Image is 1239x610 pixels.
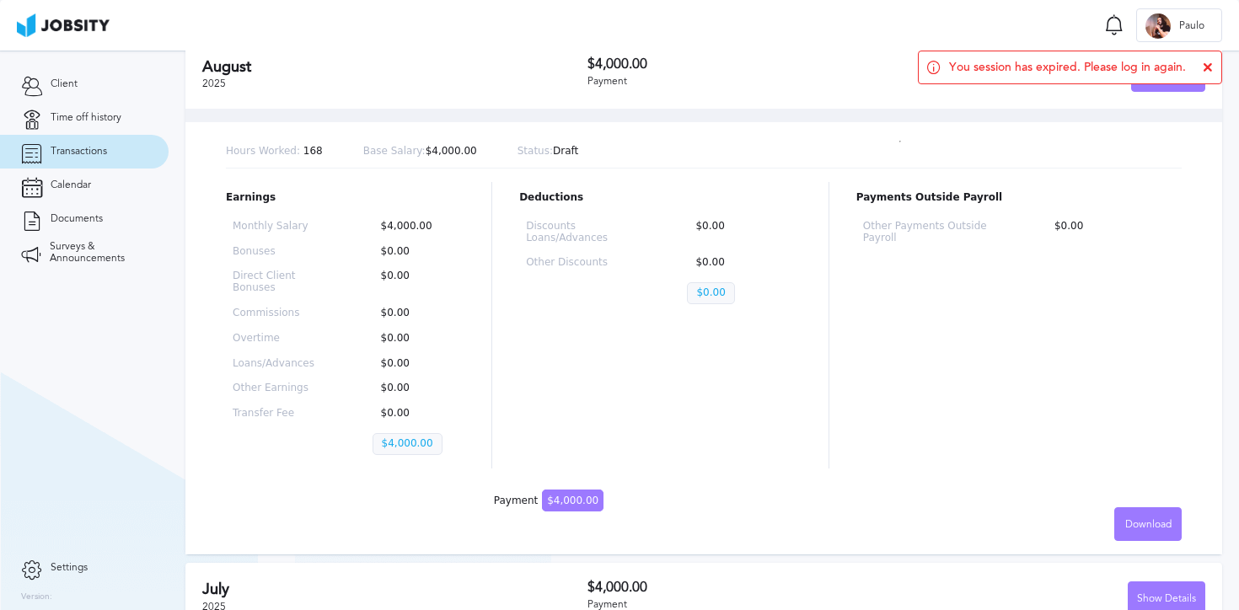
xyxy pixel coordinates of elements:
[373,433,442,455] p: $4,000.00
[494,495,603,507] div: Payment
[202,78,226,89] span: 2025
[1136,8,1222,42] button: PPaulo
[373,333,459,345] p: $0.00
[518,145,553,157] span: Status:
[542,490,603,511] span: $4,000.00
[233,246,319,258] p: Bonuses
[949,61,1186,74] span: You session has expired. Please log in again.
[17,13,110,37] img: ab4bad089aa723f57921c736e9817d99.png
[373,221,459,233] p: $4,000.00
[687,257,794,269] p: $0.00
[373,246,459,258] p: $0.00
[226,192,464,204] p: Earnings
[51,112,121,124] span: Time off history
[1114,507,1182,541] button: Download
[587,76,897,88] div: Payment
[233,408,319,420] p: Transfer Fee
[373,270,459,294] p: $0.00
[687,221,794,244] p: $0.00
[233,308,319,319] p: Commissions
[373,383,459,394] p: $0.00
[226,145,300,157] span: Hours Worked:
[1125,519,1172,531] span: Download
[21,592,52,602] label: Version:
[233,333,319,345] p: Overtime
[51,146,107,158] span: Transactions
[363,146,477,158] p: $4,000.00
[51,213,103,225] span: Documents
[587,56,897,72] h3: $4,000.00
[856,192,1182,204] p: Payments Outside Payroll
[51,562,88,574] span: Settings
[373,408,459,420] p: $0.00
[50,241,147,265] span: Surveys & Announcements
[1046,221,1175,244] p: $0.00
[526,257,633,269] p: Other Discounts
[863,221,992,244] p: Other Payments Outside Payroll
[1131,58,1205,92] button: Hide Details
[233,221,319,233] p: Monthly Salary
[363,145,426,157] span: Base Salary:
[519,192,802,204] p: Deductions
[373,308,459,319] p: $0.00
[226,146,323,158] p: 168
[202,58,587,76] h2: August
[1145,13,1171,39] div: P
[233,383,319,394] p: Other Earnings
[1171,20,1213,32] span: Paulo
[587,580,897,595] h3: $4,000.00
[233,358,319,370] p: Loans/Advances
[51,78,78,90] span: Client
[233,270,319,294] p: Direct Client Bonuses
[51,179,91,191] span: Calendar
[373,358,459,370] p: $0.00
[202,581,587,598] h2: July
[526,221,633,244] p: Discounts Loans/Advances
[687,282,734,304] p: $0.00
[518,146,579,158] p: Draft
